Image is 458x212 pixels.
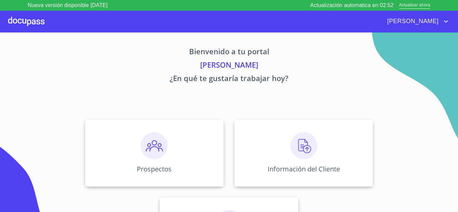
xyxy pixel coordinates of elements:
img: prospectos.png [141,132,168,159]
p: ¿En qué te gustaría trabajar hoy? [22,73,436,86]
span: [PERSON_NAME] [382,16,442,27]
p: Bienvenido a tu portal [22,46,436,59]
p: Nueva versión disponible [DATE] [28,1,108,9]
p: Prospectos [137,164,172,173]
p: Actualización automatica en 02:52 [310,1,394,9]
p: [PERSON_NAME] [22,59,436,73]
span: Actualizar ahora [399,2,430,9]
button: account of current user [382,16,450,27]
img: carga.png [290,132,317,159]
p: Información del Cliente [268,164,340,173]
